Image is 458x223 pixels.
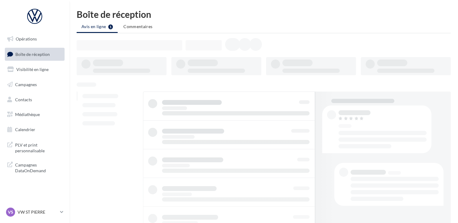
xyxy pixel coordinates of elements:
[4,158,66,176] a: Campagnes DataOnDemand
[4,48,66,61] a: Boîte de réception
[4,93,66,106] a: Contacts
[4,78,66,91] a: Campagnes
[15,161,62,174] span: Campagnes DataOnDemand
[5,206,65,218] a: VS VW ST PIERRE
[123,24,152,29] span: Commentaires
[15,112,40,117] span: Médiathèque
[4,123,66,136] a: Calendrier
[4,63,66,76] a: Visibilité en ligne
[16,36,37,41] span: Opérations
[15,127,35,132] span: Calendrier
[15,51,50,57] span: Boîte de réception
[4,108,66,121] a: Médiathèque
[15,141,62,154] span: PLV et print personnalisable
[77,10,451,19] div: Boîte de réception
[17,209,58,215] p: VW ST PIERRE
[4,138,66,156] a: PLV et print personnalisable
[4,33,66,45] a: Opérations
[8,209,13,215] span: VS
[15,97,32,102] span: Contacts
[16,67,49,72] span: Visibilité en ligne
[15,82,37,87] span: Campagnes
